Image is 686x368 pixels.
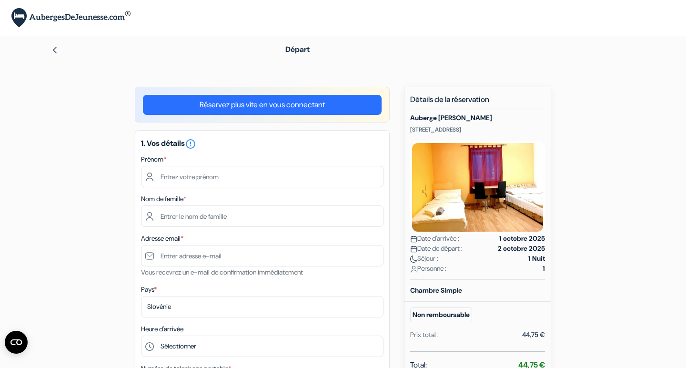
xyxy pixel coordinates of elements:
[410,114,545,122] h5: Auberge [PERSON_NAME]
[543,264,545,274] strong: 1
[5,331,28,354] button: Ouvrir le widget CMP
[410,235,417,243] img: calendar.svg
[185,138,196,150] i: error_outline
[141,268,303,276] small: Vous recevrez un e-mail de confirmation immédiatement
[143,95,382,115] a: Réservez plus vite en vous connectant
[410,95,545,110] h5: Détails de la réservation
[410,244,463,254] span: Date de départ :
[528,254,545,264] strong: 1 Nuit
[410,245,417,253] img: calendar.svg
[141,138,383,150] h5: 1. Vos détails
[141,154,166,164] label: Prénom
[410,256,417,263] img: moon.svg
[285,44,310,54] span: Départ
[410,266,417,273] img: user_icon.svg
[410,254,438,264] span: Séjour :
[141,234,183,244] label: Adresse email
[185,138,196,148] a: error_outline
[11,8,131,28] img: AubergesDeJeunesse.com
[522,330,545,340] div: 44,75 €
[51,46,59,54] img: left_arrow.svg
[141,205,383,227] input: Entrer le nom de famille
[410,126,545,133] p: [STREET_ADDRESS]
[498,244,545,254] strong: 2 octobre 2025
[410,330,439,340] div: Prix total :
[410,286,462,295] b: Chambre Simple
[410,234,459,244] span: Date d'arrivée :
[410,264,446,274] span: Personne :
[141,166,383,187] input: Entrez votre prénom
[141,245,383,266] input: Entrer adresse e-mail
[141,285,157,295] label: Pays
[499,234,545,244] strong: 1 octobre 2025
[141,324,183,334] label: Heure d'arrivée
[410,307,472,322] small: Non remboursable
[141,194,186,204] label: Nom de famille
